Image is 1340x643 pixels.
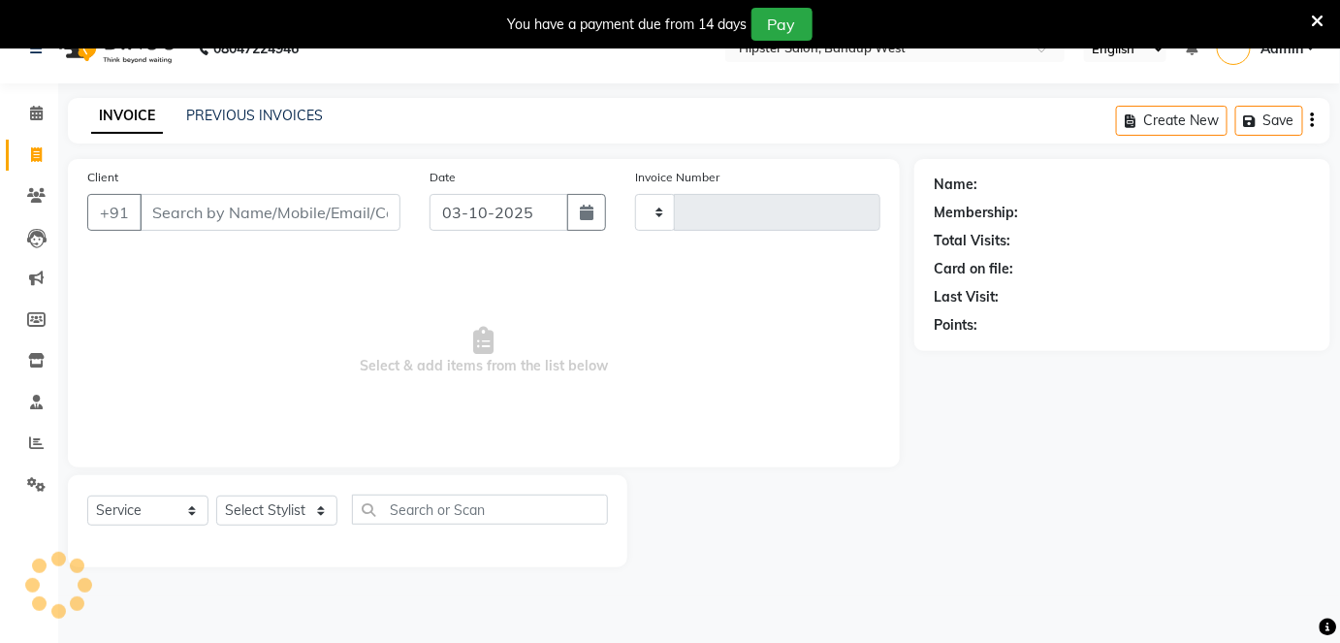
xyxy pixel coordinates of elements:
div: You have a payment due from 14 days [508,15,748,35]
input: Search by Name/Mobile/Email/Code [140,194,400,231]
div: Total Visits: [934,231,1010,251]
label: Date [430,169,456,186]
div: Points: [934,315,977,336]
button: Create New [1116,106,1228,136]
span: Select & add items from the list below [87,254,880,448]
div: Membership: [934,203,1018,223]
b: 08047224946 [213,21,299,76]
input: Search or Scan [352,495,608,525]
button: Save [1235,106,1303,136]
label: Client [87,169,118,186]
div: Name: [934,175,977,195]
img: logo [49,21,182,76]
div: Card on file: [934,259,1013,279]
label: Invoice Number [635,169,719,186]
span: Admin [1260,39,1303,59]
button: Pay [751,8,813,41]
a: PREVIOUS INVOICES [186,107,323,124]
button: +91 [87,194,142,231]
a: INVOICE [91,99,163,134]
div: Last Visit: [934,287,999,307]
